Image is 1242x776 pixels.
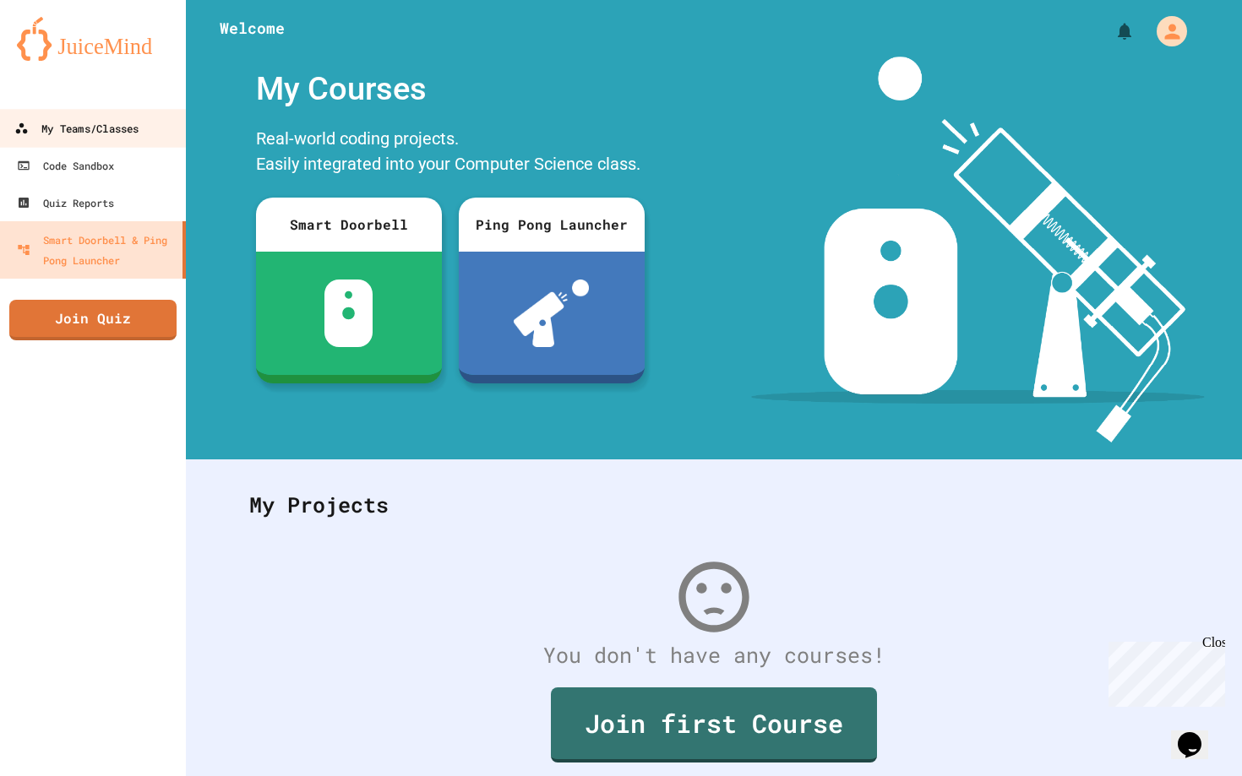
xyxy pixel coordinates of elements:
[751,57,1204,442] img: banner-image-my-projects.png
[1171,708,1225,759] iframe: chat widget
[7,7,117,107] div: Chat with us now!Close
[1083,17,1139,46] div: My Notifications
[17,155,114,176] div: Code Sandbox
[256,198,442,252] div: Smart Doorbell
[17,230,176,270] div: Smart Doorbell & Ping Pong Launcher
[459,198,645,252] div: Ping Pong Launcher
[248,122,653,185] div: Real-world coding projects. Easily integrated into your Computer Science class.
[232,639,1196,671] div: You don't have any courses!
[514,279,589,347] img: ppl-with-ball.png
[1139,12,1191,51] div: My Account
[248,57,653,122] div: My Courses
[551,687,877,762] a: Join first Course
[17,17,169,61] img: logo-orange.svg
[324,279,373,347] img: sdb-white.svg
[232,472,1196,538] div: My Projects
[1102,635,1225,707] iframe: chat widget
[9,300,177,340] a: Join Quiz
[14,118,139,139] div: My Teams/Classes
[17,193,114,213] div: Quiz Reports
